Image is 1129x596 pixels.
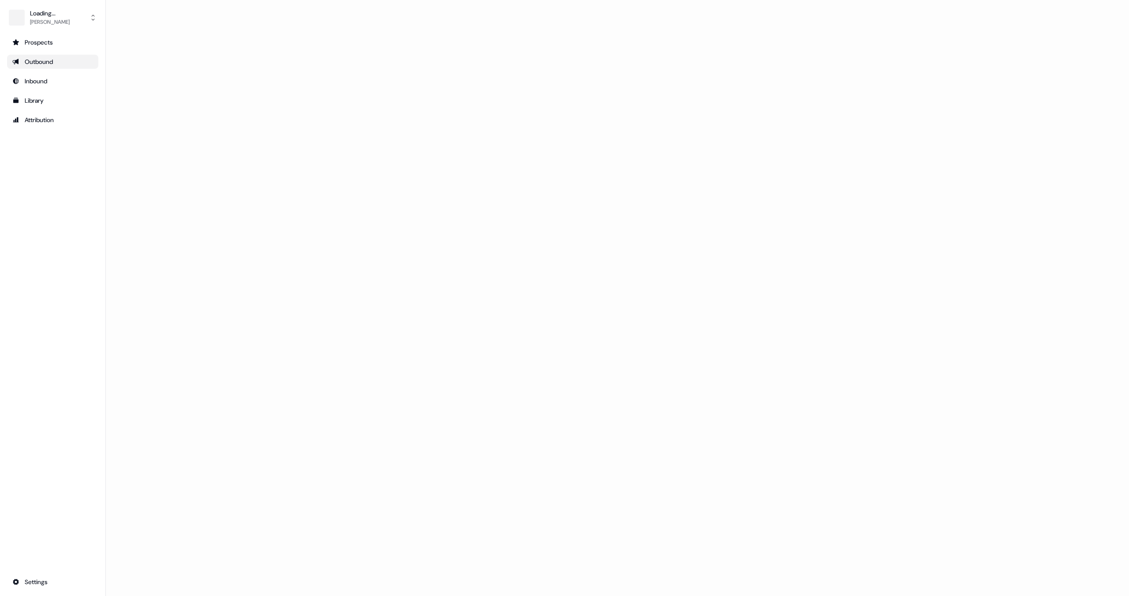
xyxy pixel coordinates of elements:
[7,7,98,28] button: Loading...[PERSON_NAME]
[7,55,98,69] a: Go to outbound experience
[12,38,93,47] div: Prospects
[12,115,93,124] div: Attribution
[7,74,98,88] a: Go to Inbound
[7,113,98,127] a: Go to attribution
[30,9,70,18] div: Loading...
[12,577,93,586] div: Settings
[7,93,98,108] a: Go to templates
[7,575,98,589] a: Go to integrations
[30,18,70,26] div: [PERSON_NAME]
[12,77,93,86] div: Inbound
[12,57,93,66] div: Outbound
[7,35,98,49] a: Go to prospects
[12,96,93,105] div: Library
